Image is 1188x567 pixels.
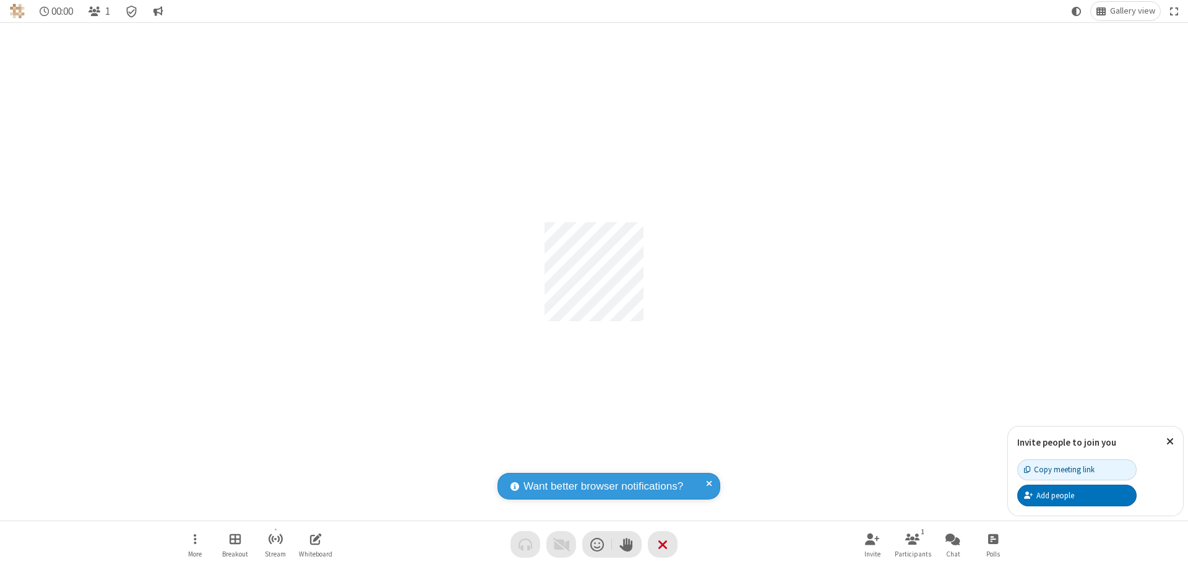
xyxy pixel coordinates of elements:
[176,527,213,562] button: Open menu
[1091,2,1160,20] button: Change layout
[297,527,334,562] button: Open shared whiteboard
[510,531,540,558] button: Audio problem - check your Internet connection or call by phone
[523,478,683,495] span: Want better browser notifications?
[51,6,73,17] span: 00:00
[864,550,880,558] span: Invite
[148,2,168,20] button: Conversation
[934,527,971,562] button: Open chat
[1110,6,1155,16] span: Gallery view
[1017,485,1137,506] button: Add people
[1024,464,1095,475] div: Copy meeting link
[1017,436,1116,448] label: Invite people to join you
[120,2,144,20] div: Meeting details Encryption enabled
[1157,426,1183,457] button: Close popover
[105,6,110,17] span: 1
[918,526,928,537] div: 1
[83,2,115,20] button: Open participant list
[265,550,286,558] span: Stream
[1165,2,1184,20] button: Fullscreen
[188,550,202,558] span: More
[612,531,642,558] button: Raise hand
[946,550,960,558] span: Chat
[894,527,931,562] button: Open participant list
[1067,2,1087,20] button: Using system theme
[975,527,1012,562] button: Open poll
[35,2,79,20] div: Timer
[546,531,576,558] button: Video
[1017,459,1137,480] button: Copy meeting link
[648,531,678,558] button: End or leave meeting
[257,527,294,562] button: Start streaming
[222,550,248,558] span: Breakout
[895,550,931,558] span: Participants
[986,550,1000,558] span: Polls
[10,4,25,19] img: QA Selenium DO NOT DELETE OR CHANGE
[299,550,332,558] span: Whiteboard
[217,527,254,562] button: Manage Breakout Rooms
[582,531,612,558] button: Send a reaction
[854,527,891,562] button: Invite participants (⌘+Shift+I)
